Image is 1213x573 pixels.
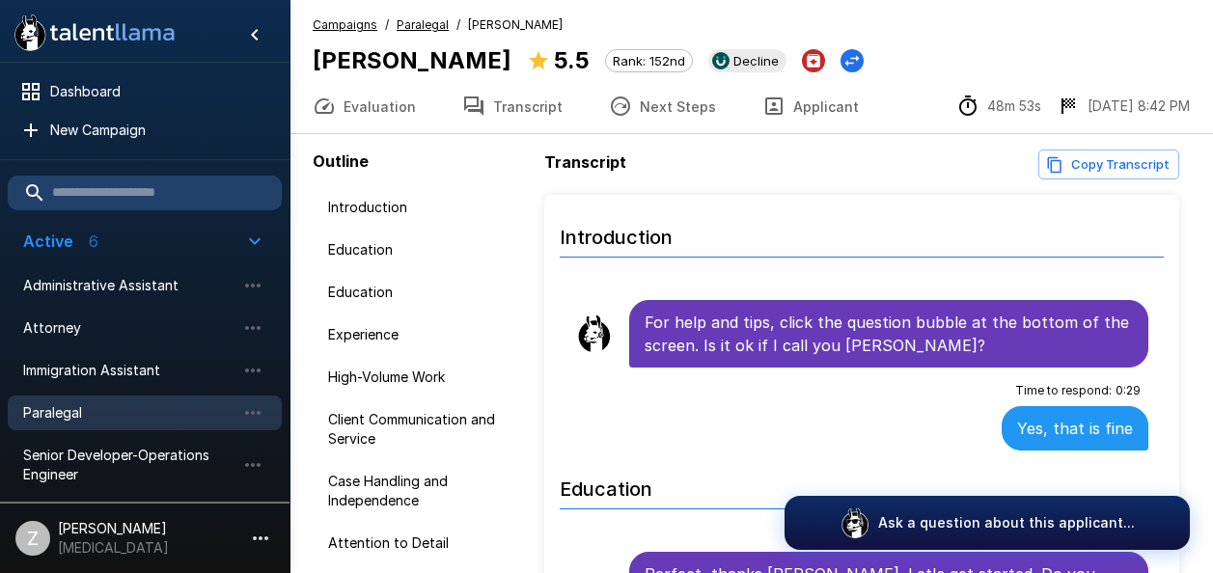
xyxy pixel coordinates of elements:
button: Archive Applicant [802,49,825,72]
u: Campaigns [313,17,377,32]
span: Attention to Detail [328,533,521,553]
img: llama_clean.png [575,314,614,353]
span: Introduction [328,198,521,217]
button: Transcript [439,79,586,133]
span: [PERSON_NAME] [468,15,563,35]
img: logo_glasses@2x.png [840,507,870,538]
span: / [456,15,460,35]
span: Education [328,240,521,259]
span: Time to respond : [1015,381,1112,400]
u: Paralegal [397,17,449,32]
span: Education [328,283,521,302]
img: ukg_logo.jpeg [712,52,730,69]
button: Evaluation [289,79,439,133]
div: Education [313,275,537,310]
p: [DATE] 8:42 PM [1088,96,1190,116]
span: Client Communication and Service [328,410,521,449]
b: Transcript [544,152,626,172]
h6: Introduction [560,206,1164,258]
span: / [385,15,389,35]
div: The date and time when the interview was completed [1057,95,1190,118]
span: Rank: 152nd [606,53,692,68]
div: Introduction [313,190,537,225]
span: Case Handling and Independence [328,472,521,510]
b: [PERSON_NAME] [313,46,511,74]
p: Yes, that is fine [1017,417,1133,440]
button: Next Steps [586,79,739,133]
span: 0 : 29 [1116,381,1141,400]
span: Decline [726,53,786,68]
div: Attention to Detail [313,526,537,560]
button: Applicant [739,79,882,133]
h6: Education [560,458,1164,509]
b: Outline [313,151,369,171]
span: High-Volume Work [328,368,521,387]
div: High-Volume Work [313,360,537,395]
div: Client Communication and Service [313,402,537,456]
span: Experience [328,325,521,344]
p: For help and tips, click the question bubble at the bottom of the screen. Is it ok if I call you ... [645,311,1133,357]
p: Ask a question about this applicant... [878,513,1135,532]
button: Change Stage [841,49,864,72]
b: 5.5 [554,46,590,74]
div: Case Handling and Independence [313,464,537,518]
p: 48m 53s [987,96,1041,116]
div: The time between starting and completing the interview [956,95,1041,118]
button: Ask a question about this applicant... [785,496,1190,550]
button: Copy transcript [1038,150,1179,179]
div: View profile in UKG [708,49,786,72]
div: Experience [313,317,537,352]
div: Education [313,232,537,267]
